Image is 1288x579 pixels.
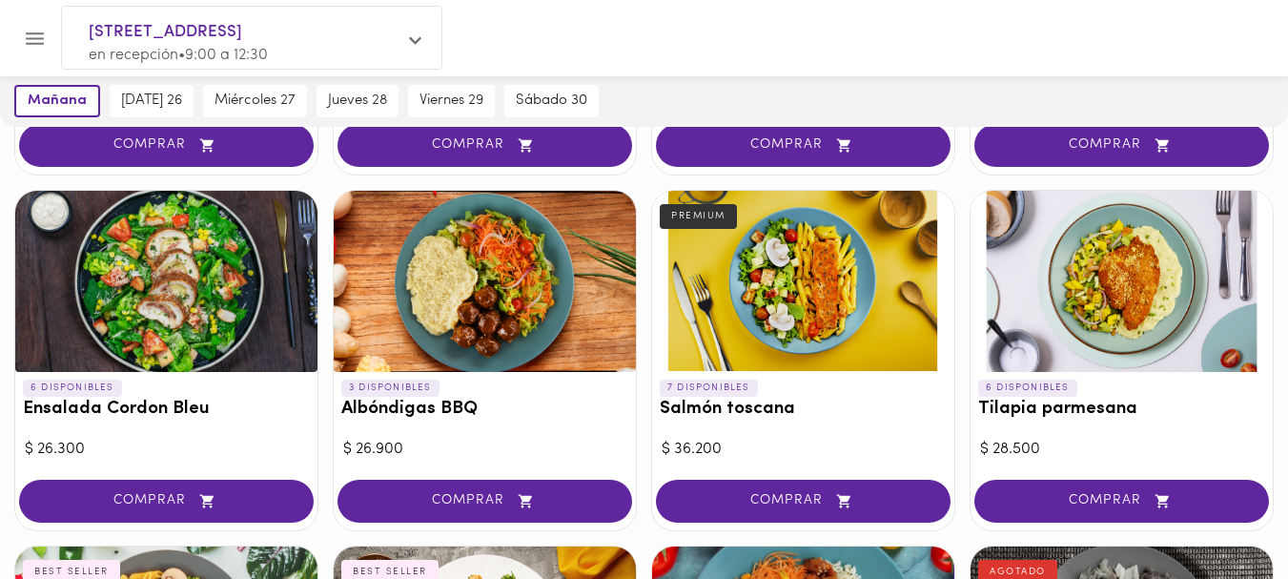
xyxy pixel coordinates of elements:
span: COMPRAR [998,137,1245,154]
div: $ 36.200 [662,439,945,461]
div: Ensalada Cordon Bleu [15,191,317,372]
button: COMPRAR [974,124,1269,167]
span: en recepción • 9:00 a 12:30 [89,48,268,63]
span: mañana [28,93,87,110]
button: mañana [14,85,100,117]
button: miércoles 27 [203,85,307,117]
span: COMPRAR [680,493,927,509]
button: COMPRAR [656,480,951,523]
div: $ 26.300 [25,439,308,461]
p: 3 DISPONIBLES [341,380,440,397]
h3: Ensalada Cordon Bleu [23,400,310,420]
button: jueves 28 [317,85,399,117]
span: viernes 29 [419,93,483,110]
span: [STREET_ADDRESS] [89,20,396,45]
button: COMPRAR [19,124,314,167]
p: 6 DISPONIBLES [978,380,1077,397]
span: COMPRAR [361,137,608,154]
button: [DATE] 26 [110,85,194,117]
div: $ 26.900 [343,439,626,461]
div: Salmón toscana [652,191,954,372]
h3: Salmón toscana [660,400,947,420]
p: 7 DISPONIBLES [660,380,758,397]
button: Menu [11,15,58,62]
span: COMPRAR [998,493,1245,509]
span: COMPRAR [680,137,927,154]
span: [DATE] 26 [121,93,182,110]
button: COMPRAR [19,480,314,523]
h3: Albóndigas BBQ [341,400,628,420]
span: miércoles 27 [215,93,296,110]
button: COMPRAR [337,124,632,167]
iframe: Messagebird Livechat Widget [1177,468,1269,560]
span: COMPRAR [361,493,608,509]
div: Albóndigas BBQ [334,191,636,372]
h3: Tilapia parmesana [978,400,1265,420]
button: COMPRAR [656,124,951,167]
button: COMPRAR [337,480,632,523]
p: 6 DISPONIBLES [23,380,122,397]
button: viernes 29 [408,85,495,117]
div: PREMIUM [660,204,737,229]
span: jueves 28 [328,93,387,110]
div: $ 28.500 [980,439,1263,461]
div: Tilapia parmesana [971,191,1273,372]
button: sábado 30 [504,85,599,117]
span: sábado 30 [516,93,587,110]
span: COMPRAR [43,137,290,154]
span: COMPRAR [43,493,290,509]
button: COMPRAR [974,480,1269,523]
